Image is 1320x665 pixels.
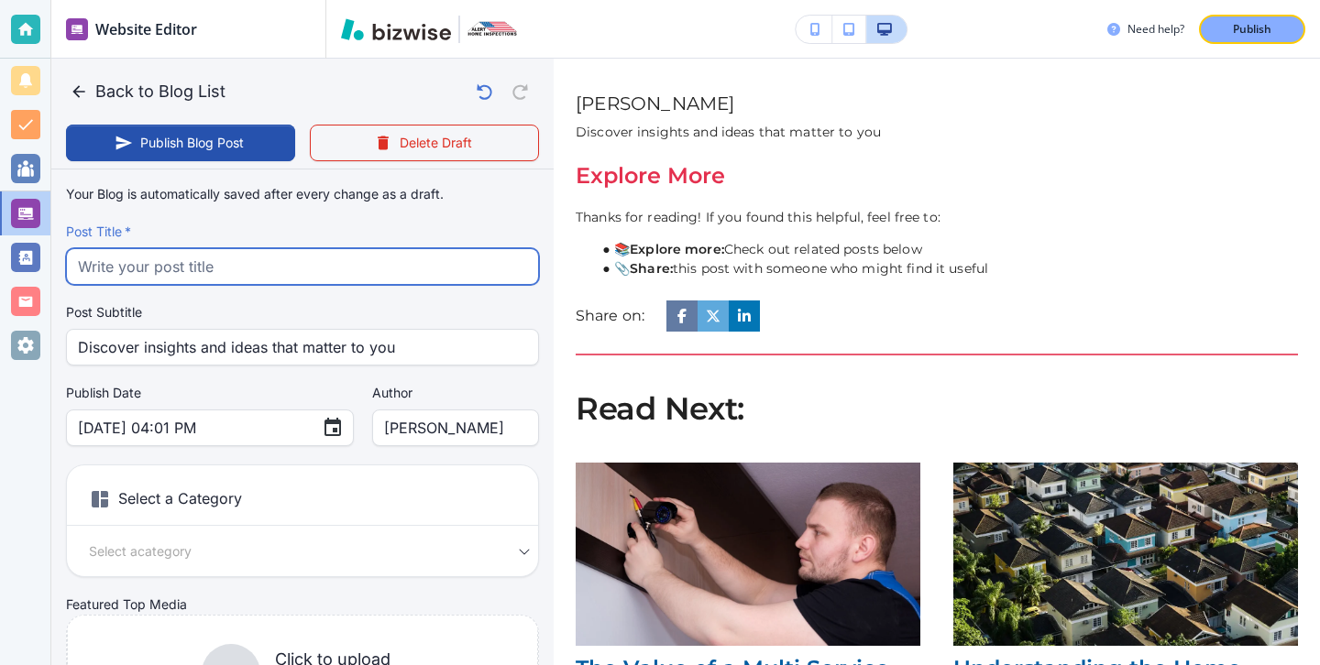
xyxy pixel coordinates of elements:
strong: Explore more: [630,241,724,257]
input: Write your post subtitle [78,330,527,365]
h6: Share on: [576,307,644,326]
label: Post Subtitle [66,303,539,322]
img: Bizwise Logo [341,18,451,40]
li: 📎 this post with someone who might find it useful [595,259,1298,278]
img: The Value of a Multi Service Inspection in One Visit [576,463,920,646]
input: MM DD, YYYY [78,410,307,445]
button: Publish [1199,15,1305,44]
span: Select a category [89,540,192,561]
span: Explore More [576,162,725,189]
button: Delete Draft [310,125,539,161]
h2: Website Editor [95,18,197,40]
input: Enter author name [384,410,527,445]
label: Post Title [66,223,539,241]
input: Write your post title [78,249,527,284]
h2: Read Next: [576,392,1298,426]
h6: Select a Category [67,480,538,526]
img: Your Logo [467,21,517,36]
p: Discover insights and ideas that matter to you [576,123,881,142]
li: 📚 Check out related posts below [595,240,1298,259]
a: Social media link to twitter account [698,300,729,332]
img: Understanding the Home Inspection Report: What Really Matters? [953,463,1298,646]
button: Choose date, selected date is Sep 15, 2025 [314,409,351,446]
h6: [PERSON_NAME] [576,92,734,115]
button: Publish Blog Post [66,125,295,161]
button: Back to Blog List [66,73,233,110]
strong: Share: [630,260,673,277]
a: Social media link to linkedin account [729,300,760,332]
p: Thanks for reading! If you found this helpful, feel free to: [576,208,1298,227]
h3: Need help? [1127,21,1184,38]
img: editor icon [66,18,88,40]
a: Social media link to facebook account [666,300,698,332]
p: Your Blog is automatically saved after every change as a draft. [66,184,444,204]
label: Author [372,384,539,402]
p: Publish [1233,21,1271,38]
